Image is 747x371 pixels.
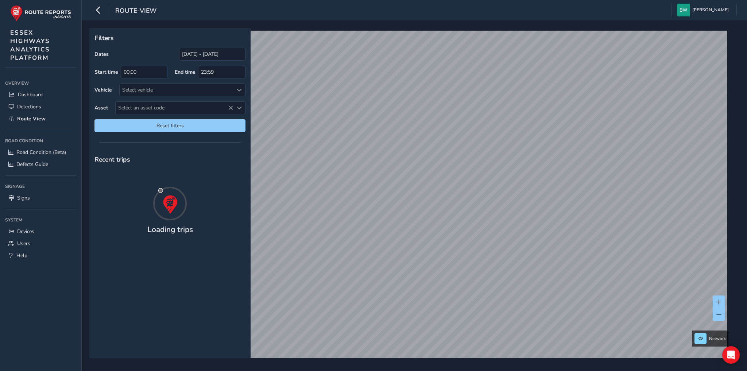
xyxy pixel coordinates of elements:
[16,149,66,156] span: Road Condition (Beta)
[692,4,729,16] span: [PERSON_NAME]
[17,240,30,247] span: Users
[92,31,727,367] canvas: Map
[17,194,30,201] span: Signs
[5,158,76,170] a: Defects Guide
[722,346,740,364] div: Open Intercom Messenger
[5,78,76,89] div: Overview
[94,51,109,58] label: Dates
[17,228,34,235] span: Devices
[5,181,76,192] div: Signage
[5,135,76,146] div: Road Condition
[94,155,130,164] span: Recent trips
[100,122,240,129] span: Reset filters
[120,84,233,96] div: Select vehicle
[17,103,41,110] span: Detections
[18,91,43,98] span: Dashboard
[94,119,245,132] button: Reset filters
[5,113,76,125] a: Route View
[677,4,690,16] img: diamond-layout
[5,192,76,204] a: Signs
[709,336,726,341] span: Network
[233,102,245,114] div: Select an asset code
[5,225,76,237] a: Devices
[115,6,156,16] span: route-view
[94,86,112,93] label: Vehicle
[94,104,108,111] label: Asset
[5,237,76,250] a: Users
[16,161,48,168] span: Defects Guide
[175,69,196,76] label: End time
[677,4,731,16] button: [PERSON_NAME]
[94,69,118,76] label: Start time
[147,225,193,234] h4: Loading trips
[5,250,76,262] a: Help
[16,252,27,259] span: Help
[5,101,76,113] a: Detections
[10,5,71,22] img: rr logo
[116,102,233,114] span: Select an asset code
[5,215,76,225] div: System
[5,89,76,101] a: Dashboard
[94,33,245,43] p: Filters
[5,146,76,158] a: Road Condition (Beta)
[10,28,50,62] span: ESSEX HIGHWAYS ANALYTICS PLATFORM
[17,115,46,122] span: Route View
